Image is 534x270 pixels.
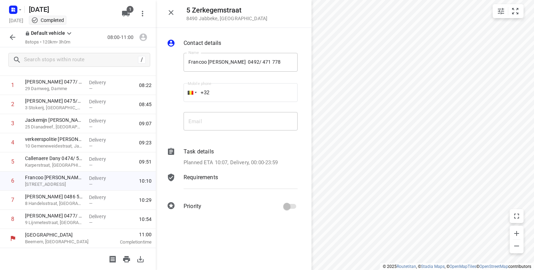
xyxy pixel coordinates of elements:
div: Task detailsPlanned ETA 10:07, Delivery, 00:00-23:59 [167,148,298,167]
p: Francoo Nathalie 0492/ 471 778 [25,174,83,181]
span: 10:10 [139,177,152,184]
p: Jackemijn Freddy 050/ 382 307 [25,117,83,124]
div: 2 [11,101,14,108]
p: Beernem, [GEOGRAPHIC_DATA] [25,238,97,245]
div: small contained button group [493,4,524,18]
li: © 2025 , © , © © contributors [383,264,531,269]
div: 3 [11,120,14,127]
span: — [89,201,92,206]
label: Mobile phone [188,82,211,86]
p: 8490 Jabbeke , [GEOGRAPHIC_DATA] [186,16,267,21]
span: — [89,162,92,168]
h5: 5 Zerkegemstraat [186,6,267,14]
p: Delivery [89,117,115,124]
div: / [138,56,146,64]
span: — [89,86,92,91]
p: Delivery [89,194,115,201]
button: Map settings [494,4,508,18]
p: [PERSON_NAME] 0477/ 309 177 [25,212,83,219]
div: Belgium: + 32 [184,83,197,102]
a: OpenStreetMap [479,264,508,269]
span: Print route [120,255,133,262]
p: De Soete Marc 0477/ 670 900 [25,78,83,85]
p: 08:00-11:00 [107,34,136,41]
a: Routetitan [397,264,416,269]
span: 10:29 [139,197,152,204]
p: Delivery [89,136,115,143]
p: Contact details [184,39,221,47]
span: Print shipping labels [106,255,120,262]
p: Delivery [89,98,115,105]
p: 10 Gemeneweidestraat, Jabbeke [25,143,83,150]
p: Completion time [106,239,152,246]
div: Contact details [167,39,298,49]
span: Download route [133,255,147,262]
p: Karperstraat, [GEOGRAPHIC_DATA] [25,162,83,169]
button: 1 [119,7,133,21]
span: 09:23 [139,139,152,146]
div: 8 [11,216,14,222]
span: — [89,182,92,187]
p: Delivery [89,156,115,162]
span: 08:22 [139,82,152,89]
p: 3 Stokerij, [GEOGRAPHIC_DATA] [25,104,83,111]
p: [GEOGRAPHIC_DATA] [25,231,97,238]
button: Close [164,6,178,19]
p: Verhaeghe Ginette 0475/490 942 [25,97,83,104]
p: Planned ETA 10:07, Delivery, 00:00-23:59 [184,159,278,167]
div: 5 [11,158,14,165]
span: 1 [127,6,133,13]
button: Fit zoom [508,4,522,18]
span: 10:54 [139,216,152,223]
a: Stadia Maps [421,264,445,269]
p: 8 Handelsstraat, Oostkamp [25,200,83,207]
p: 29 Damweg, Damme [25,85,83,92]
p: Delivery [89,175,115,182]
span: Route unassigned [136,34,150,40]
span: — [89,124,92,129]
p: Callenaere Dany 0474/ 510 809 [25,155,83,162]
input: Search stops within route [24,55,138,65]
p: 5 Zerkegemstraat, Jabbeke [25,181,83,188]
span: 09:51 [139,158,152,165]
button: More [136,7,149,21]
p: 25 Dianadreef, [GEOGRAPHIC_DATA] [25,124,83,130]
span: 11:00 [106,231,152,238]
span: — [89,105,92,110]
div: Requirements [167,173,298,194]
p: 8 stops • 120km • 3h0m [25,39,73,46]
a: OpenMapTiles [450,264,476,269]
p: Requirements [184,173,218,182]
span: — [89,220,92,225]
span: 09:07 [139,120,152,127]
p: Karel Casteleyn 0486 557 082 [25,193,83,200]
div: 6 [11,177,14,184]
p: 9 Lijnmetestraat, Beernem [25,219,83,226]
p: verkeerspolitie Joke Vandevelde [25,136,83,143]
div: 4 [11,139,14,146]
p: Default vehicle [25,30,65,37]
p: Delivery [89,213,115,220]
div: 7 [11,197,14,203]
span: — [89,143,92,149]
p: Task details [184,148,214,156]
p: Delivery [89,79,115,86]
div: 1 [11,82,14,88]
span: 08:45 [139,101,152,108]
p: Priority [184,202,201,211]
div: This project completed. You cannot make any changes to it. [31,17,64,24]
input: 1 (702) 123-4567 [184,83,298,102]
